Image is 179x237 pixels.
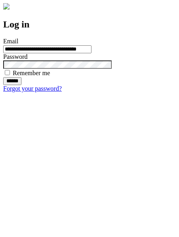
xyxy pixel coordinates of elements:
[3,53,27,60] label: Password
[3,38,18,45] label: Email
[3,19,176,30] h2: Log in
[13,70,50,76] label: Remember me
[3,3,10,10] img: logo-4e3dc11c47720685a147b03b5a06dd966a58ff35d612b21f08c02c0306f2b779.png
[3,85,62,92] a: Forgot your password?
